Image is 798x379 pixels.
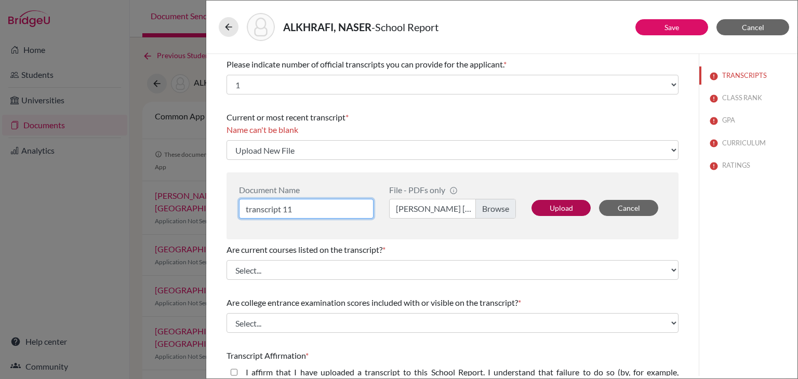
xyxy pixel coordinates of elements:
[531,200,591,216] button: Upload
[239,185,374,195] div: Document Name
[227,297,518,307] span: Are college entrance examination scores included with or visible on the transcript?
[389,185,516,195] div: File - PDFs only
[699,134,797,152] button: CURRICULUM
[699,66,797,85] button: TRANSCRIPTS
[227,245,382,254] span: Are current courses listed on the transcript?
[699,156,797,174] button: RATINGS
[710,117,718,125] img: error-544570611efd0a2d1de9.svg
[699,89,797,107] button: CLASS RANK
[227,112,345,122] span: Current or most recent transcript
[449,186,458,195] span: info
[710,139,718,147] img: error-544570611efd0a2d1de9.svg
[227,59,503,69] span: Please indicate number of official transcripts you can provide for the applicant.
[710,94,718,103] img: error-544570611efd0a2d1de9.svg
[283,21,371,33] strong: ALKHRAFI, NASER
[227,125,298,134] span: Name can't be blank
[227,350,305,360] span: Transcript Affirmation
[371,21,438,33] span: - School Report
[710,162,718,170] img: error-544570611efd0a2d1de9.svg
[710,72,718,80] img: error-544570611efd0a2d1de9.svg
[699,111,797,129] button: GPA
[389,199,516,219] label: [PERSON_NAME] [PERSON_NAME] ALKHARAFI.pdf
[599,200,658,216] button: Cancel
